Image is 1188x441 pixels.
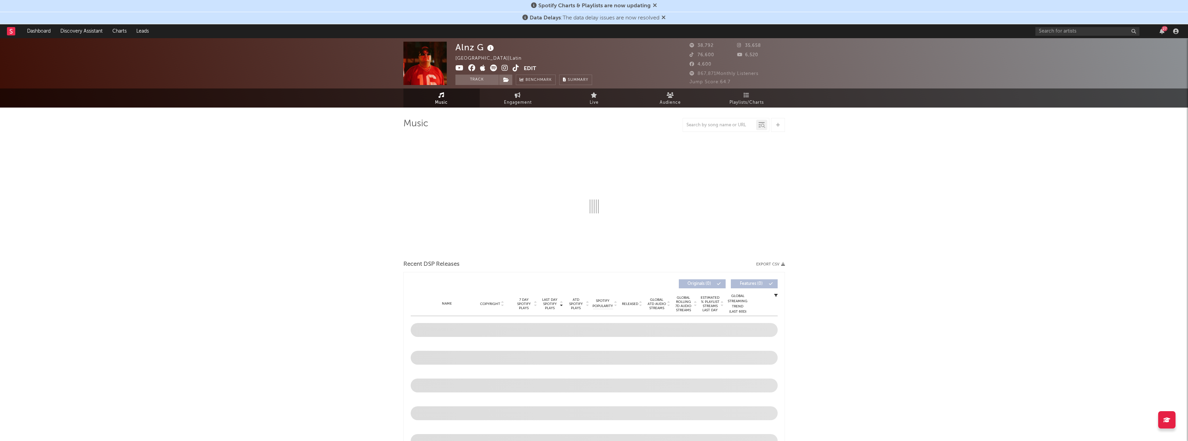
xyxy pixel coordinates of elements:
span: Engagement [504,99,532,107]
a: Engagement [480,88,556,108]
a: Discovery Assistant [55,24,108,38]
span: Audience [660,99,681,107]
span: Dismiss [653,3,657,9]
a: Charts [108,24,131,38]
span: Data Delays [530,15,561,21]
button: Export CSV [756,262,785,266]
a: Benchmark [516,75,556,85]
span: Jump Score: 64.7 [690,80,730,84]
span: ATD Spotify Plays [567,298,585,310]
a: Playlists/Charts [709,88,785,108]
span: Playlists/Charts [729,99,764,107]
a: Dashboard [22,24,55,38]
span: 35,658 [737,43,761,48]
span: 7 Day Spotify Plays [515,298,533,310]
span: 4,600 [690,62,711,67]
span: Released [622,302,638,306]
div: [GEOGRAPHIC_DATA] | Latin [455,54,530,63]
span: Last Day Spotify Plays [541,298,559,310]
a: Music [403,88,480,108]
span: Estimated % Playlist Streams Last Day [701,296,720,312]
span: Features ( 0 ) [735,282,767,286]
input: Search by song name or URL [683,122,756,128]
span: Global ATD Audio Streams [647,298,666,310]
a: Audience [632,88,709,108]
span: 6,520 [737,53,758,57]
a: Live [556,88,632,108]
span: 38,792 [690,43,713,48]
span: Benchmark [525,76,552,84]
span: 76,600 [690,53,714,57]
span: 867,871 Monthly Listeners [690,71,759,76]
span: Summary [568,78,588,82]
input: Search for artists [1035,27,1139,36]
button: Track [455,75,499,85]
button: Edit [524,65,536,73]
button: 27 [1160,28,1164,34]
div: Global Streaming Trend (Last 60D) [727,294,748,314]
span: Live [590,99,599,107]
div: 27 [1162,26,1168,31]
button: Features(0) [731,279,778,288]
div: Name [425,301,470,306]
span: Recent DSP Releases [403,260,460,269]
span: : The data delay issues are now resolved [530,15,659,21]
span: Spotify Popularity [592,298,613,309]
button: Originals(0) [679,279,726,288]
span: Copyright [480,302,500,306]
span: Music [435,99,448,107]
span: Originals ( 0 ) [683,282,715,286]
div: Alnz G [455,42,496,53]
span: Dismiss [661,15,666,21]
button: Summary [559,75,592,85]
span: Global Rolling 7D Audio Streams [674,296,693,312]
a: Leads [131,24,154,38]
span: Spotify Charts & Playlists are now updating [538,3,651,9]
